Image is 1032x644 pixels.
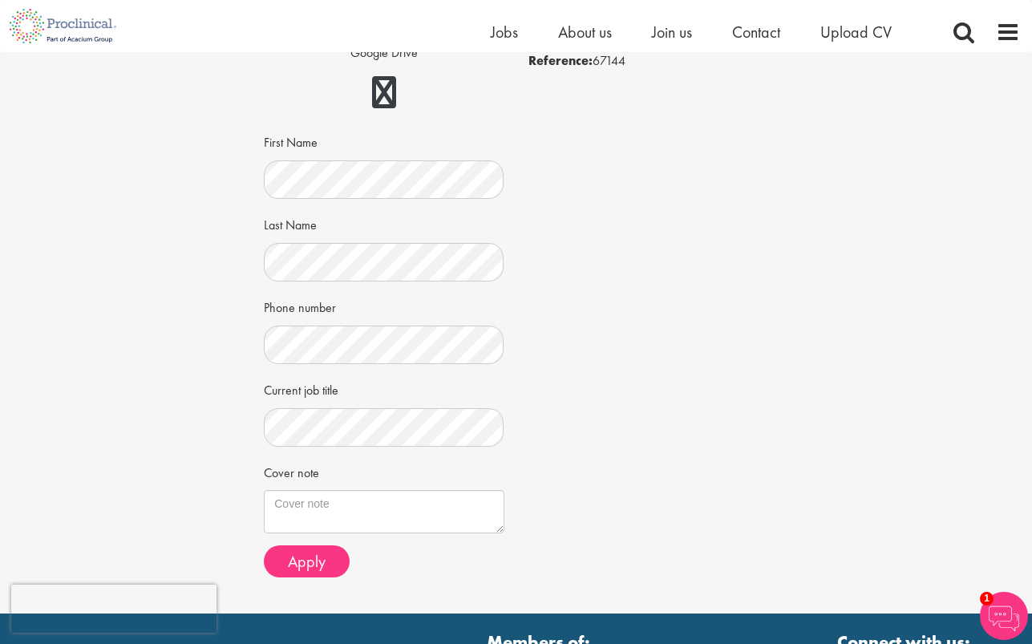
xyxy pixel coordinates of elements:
[264,211,317,235] label: Last Name
[264,128,318,152] label: First Name
[652,22,692,43] a: Join us
[491,22,518,43] a: Jobs
[528,52,593,69] strong: Reference:
[820,22,892,43] a: Upload CV
[288,551,326,572] span: Apply
[732,22,780,43] a: Contact
[980,592,994,606] span: 1
[558,22,612,43] a: About us
[264,545,350,577] button: Apply
[264,376,338,400] label: Current job title
[264,294,336,318] label: Phone number
[980,592,1028,640] img: Chatbot
[11,585,217,633] iframe: reCAPTCHA
[528,51,768,71] li: 67144
[264,459,319,483] label: Cover note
